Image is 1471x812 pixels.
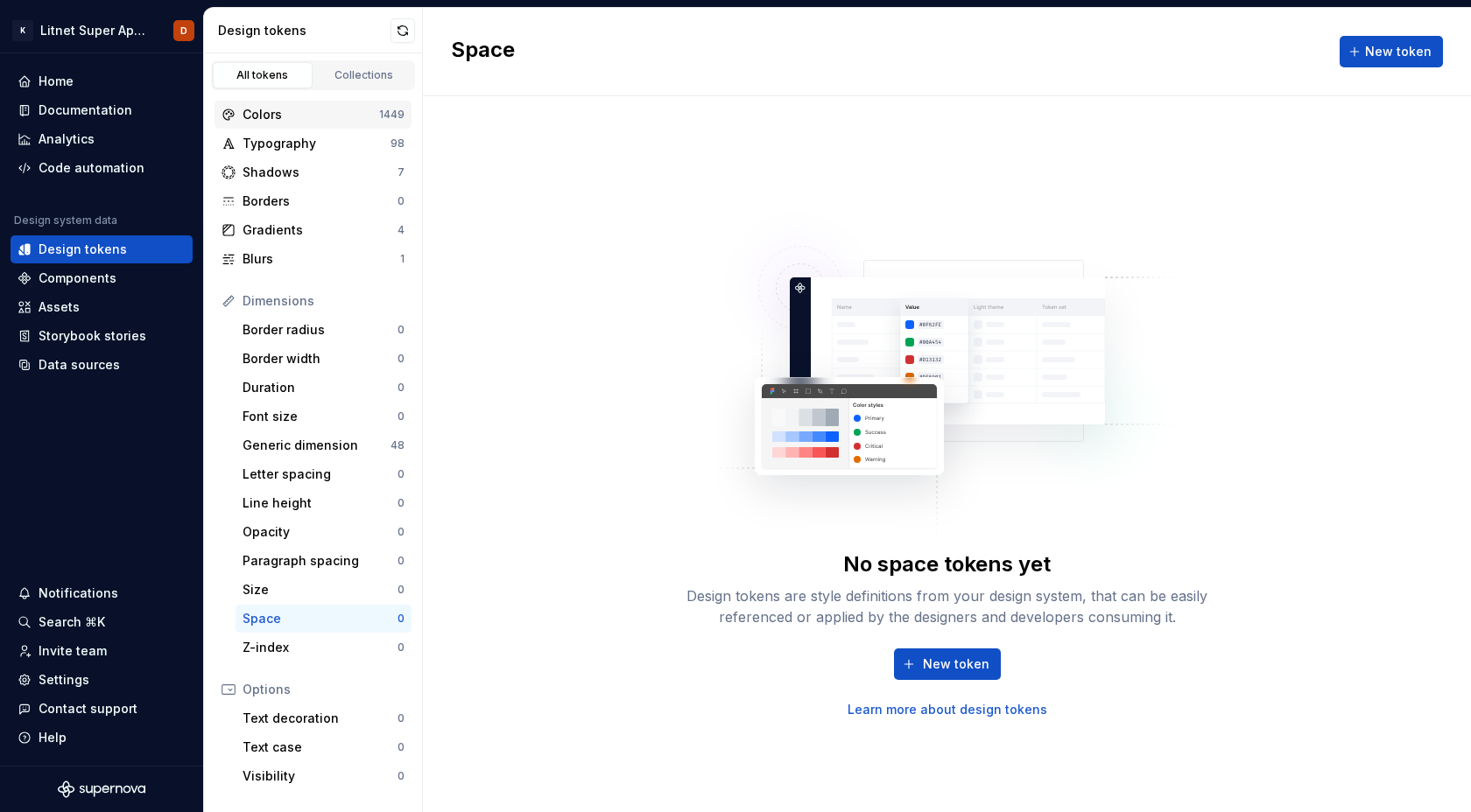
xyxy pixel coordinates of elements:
[219,68,306,82] div: All tokens
[398,194,405,208] div: 0
[243,710,398,727] div: Text decoration
[11,67,193,95] a: Home
[236,489,412,517] a: Line height0
[243,164,398,181] div: Shadows
[243,552,398,570] div: Paragraph spacing
[243,135,391,152] div: Typography
[236,345,412,373] a: Border width0
[894,648,1001,680] button: New token
[40,22,152,39] div: Litnet Super App 2.0.
[218,22,391,39] div: Design tokens
[11,264,193,292] a: Components
[398,165,405,179] div: 7
[667,585,1228,627] div: Design tokens are style definitions from your design system, that can be easily referenced or app...
[400,252,405,266] div: 1
[1365,43,1432,60] span: New token
[398,381,405,395] div: 0
[320,68,408,82] div: Collections
[398,323,405,337] div: 0
[243,321,398,339] div: Border radius
[14,213,117,227] div: Design system data
[848,701,1047,718] a: Learn more about design tokens
[39,159,144,177] div: Code automation
[243,681,405,698] div: Options
[39,269,116,287] div: Components
[391,136,405,150] div: 98
[243,221,398,239] div: Gradients
[243,437,391,454] div: Generic dimension
[243,106,379,123] div: Colors
[398,409,405,423] div: 0
[4,11,200,49] button: KLitnet Super App 2.0.D
[11,724,193,752] button: Help
[11,608,193,636] button: Search ⌘K
[398,352,405,366] div: 0
[215,101,412,129] a: Colors1449
[398,467,405,481] div: 0
[398,740,405,754] div: 0
[11,637,193,665] a: Invite team
[39,729,67,746] div: Help
[236,431,412,459] a: Generic dimension48
[236,762,412,790] a: Visibility0
[11,235,193,263] a: Design tokens
[243,465,398,483] div: Letter spacing
[243,292,405,310] div: Dimensions
[243,379,398,396] div: Duration
[243,408,398,425] div: Font size
[243,767,398,785] div: Visibility
[39,298,80,316] div: Assets
[923,655,989,673] span: New token
[243,250,400,268] div: Blurs
[243,738,398,756] div: Text case
[11,666,193,694] a: Settings
[215,158,412,186] a: Shadows7
[236,704,412,732] a: Text decoration0
[1340,36,1443,67] button: New token
[236,316,412,344] a: Border radius0
[243,494,398,512] div: Line height
[39,101,132,119] div: Documentation
[215,245,412,273] a: Blurs1
[236,547,412,575] a: Paragraph spacing0
[39,327,146,345] div: Storybook stories
[243,192,398,210] div: Borders
[11,293,193,321] a: Assets
[39,700,137,717] div: Contact support
[215,187,412,215] a: Borders0
[236,605,412,633] a: Space0
[39,73,74,90] div: Home
[243,350,398,367] div: Border width
[11,351,193,379] a: Data sources
[236,402,412,430] a: Font size0
[12,20,33,41] div: K
[11,125,193,153] a: Analytics
[236,633,412,661] a: Z-index0
[243,523,398,541] div: Opacity
[236,460,412,488] a: Letter spacing0
[398,554,405,568] div: 0
[398,223,405,237] div: 4
[11,154,193,182] a: Code automation
[398,583,405,597] div: 0
[236,518,412,546] a: Opacity0
[236,733,412,761] a: Text case0
[58,780,145,798] svg: Supernova Logo
[39,356,120,374] div: Data sources
[180,24,187,38] div: D
[11,322,193,350] a: Storybook stories
[215,129,412,157] a: Typography98
[11,695,193,723] button: Contact support
[215,216,412,244] a: Gradients4
[39,241,127,258] div: Design tokens
[451,36,515,67] h2: Space
[39,130,95,148] div: Analytics
[39,671,89,689] div: Settings
[398,769,405,783] div: 0
[398,640,405,654] div: 0
[236,576,412,604] a: Size0
[398,496,405,510] div: 0
[391,438,405,452] div: 48
[11,96,193,124] a: Documentation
